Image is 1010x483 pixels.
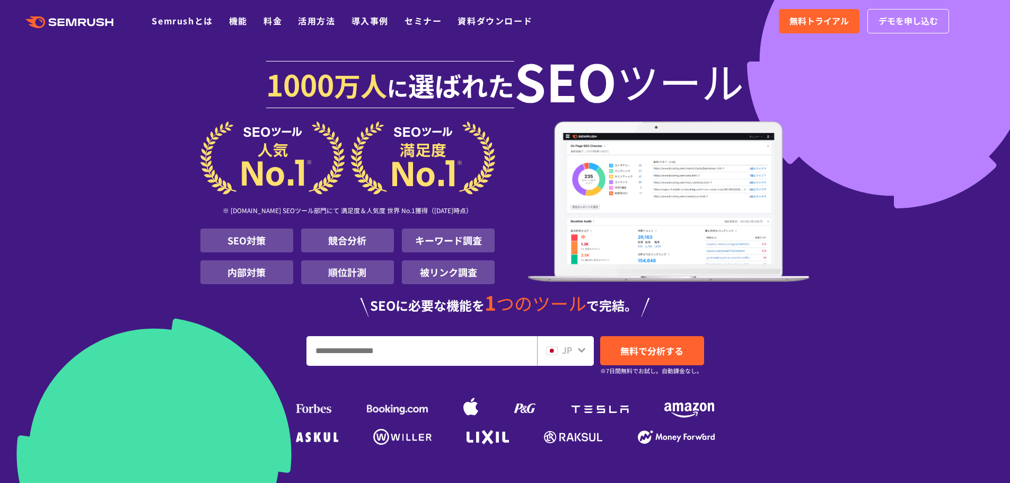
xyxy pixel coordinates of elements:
a: 活用方法 [298,14,335,27]
span: で完結。 [586,296,637,314]
a: Semrushとは [152,14,213,27]
a: セミナー [405,14,442,27]
li: 被リンク調査 [402,260,495,284]
span: 万人 [334,66,387,104]
span: 1000 [266,63,334,105]
li: 競合分析 [301,229,394,252]
div: ※ [DOMAIN_NAME] SEOツール部門にて 満足度＆人気度 世界 No.1獲得（[DATE]時点） [200,195,495,229]
span: ツール [617,59,744,102]
a: 無料で分析する [600,336,704,365]
a: 導入事例 [352,14,389,27]
a: 資料ダウンロード [458,14,532,27]
li: 順位計測 [301,260,394,284]
li: キーワード調査 [402,229,495,252]
span: に [387,72,408,103]
span: SEO [514,59,617,102]
span: 無料で分析する [620,344,683,357]
small: ※7日間無料でお試し。自動課金なし。 [600,366,702,376]
a: 料金 [264,14,282,27]
div: SEOに必要な機能を [200,293,810,317]
span: つのツール [496,290,586,316]
span: JP [562,344,572,356]
span: 選ばれた [408,66,514,104]
span: 無料トライアル [789,14,849,28]
a: デモを申し込む [867,9,949,33]
span: デモを申し込む [879,14,938,28]
li: SEO対策 [200,229,293,252]
span: 1 [485,288,496,317]
a: 機能 [229,14,248,27]
a: 無料トライアル [779,9,859,33]
input: URL、キーワードを入力してください [307,337,537,365]
li: 内部対策 [200,260,293,284]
